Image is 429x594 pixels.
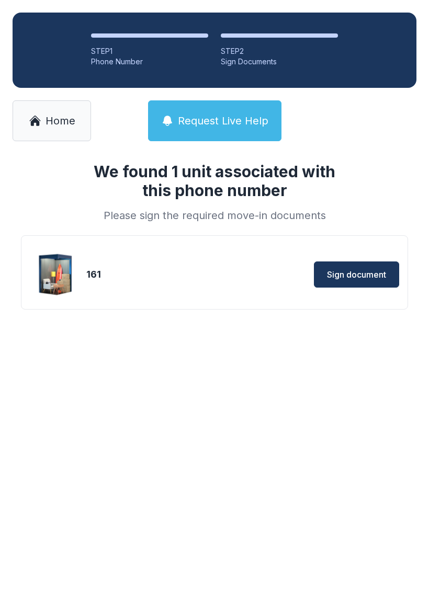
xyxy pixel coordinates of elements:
div: 161 [86,267,212,282]
div: Please sign the required move-in documents [81,208,348,223]
span: Home [46,113,75,128]
div: Phone Number [91,56,208,67]
span: Sign document [327,268,386,281]
span: Request Live Help [178,113,268,128]
h1: We found 1 unit associated with this phone number [81,162,348,200]
div: STEP 2 [221,46,338,56]
div: Sign Documents [221,56,338,67]
div: STEP 1 [91,46,208,56]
